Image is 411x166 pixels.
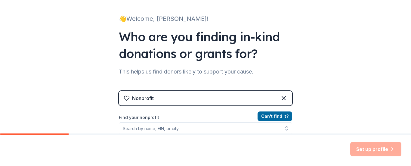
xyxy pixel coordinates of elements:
div: 👋 Welcome, [PERSON_NAME]! [119,14,292,23]
div: Who are you finding in-kind donations or grants for? [119,28,292,62]
label: Find your nonprofit [119,114,292,121]
button: Can't find it? [258,111,292,121]
div: This helps us find donors likely to support your cause. [119,67,292,77]
div: Nonprofit [132,95,154,102]
input: Search by name, EIN, or city [119,122,292,134]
